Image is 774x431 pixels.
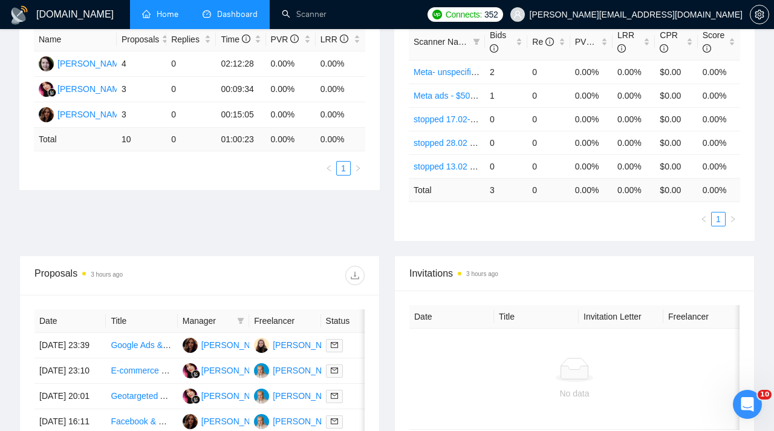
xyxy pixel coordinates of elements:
td: 0.00% [266,77,316,102]
td: Google Ads & Facebook Ads Specialist for Outdoor Lifestyle Brand [106,333,177,358]
td: Total [34,128,117,151]
td: 4 [117,51,166,77]
td: 0.00% [570,131,613,154]
td: 0 [166,51,216,77]
td: Geotargeted Ad Campaign for Local Neighborhood [106,384,177,409]
th: Freelancer [663,305,748,329]
td: 0.00% [698,107,740,131]
span: mail [331,392,338,400]
span: Re [532,37,554,47]
span: Connects: [446,8,482,21]
span: filter [235,312,247,330]
img: NK [183,389,198,404]
span: Proposals [122,33,159,46]
li: Next Page [351,161,365,176]
td: 0.00% [570,60,613,84]
td: 0 [527,178,570,202]
div: [PERSON_NAME] [201,364,271,377]
a: NK[PERSON_NAME] [39,84,127,93]
span: Score [703,30,725,53]
td: 0.00% [316,102,365,128]
td: 3 [117,102,166,128]
time: 3 hours ago [91,271,123,278]
td: 0 [485,131,527,154]
td: $0.00 [655,107,697,131]
button: download [345,266,365,285]
td: 1 [485,84,527,107]
td: 0.00% [316,51,365,77]
td: 0 [166,102,216,128]
a: setting [750,10,769,19]
span: filter [473,38,480,45]
a: 1 [337,162,350,175]
span: info-circle [617,44,626,53]
td: 0.00% [570,154,613,178]
td: 0 [527,84,570,107]
th: Date [409,305,494,329]
span: 10 [758,390,772,400]
span: info-circle [242,35,250,43]
img: IK [183,338,198,353]
td: 10 [117,128,166,151]
td: 0.00 % [570,178,613,202]
img: AS [254,414,269,429]
td: 0.00% [570,84,613,107]
td: $0.00 [655,131,697,154]
td: 0.00% [613,131,655,154]
a: NK[PERSON_NAME] [183,365,271,375]
li: 1 [336,161,351,176]
span: dashboard [203,10,211,18]
th: Manager [178,309,249,333]
div: [PERSON_NAME] [57,57,127,70]
td: 0.00% [698,84,740,107]
a: homeHome [142,9,178,19]
span: download [346,271,364,280]
img: upwork-logo.png [432,10,442,19]
button: left [322,161,336,176]
td: [DATE] 23:10 [34,358,106,384]
img: NK [183,363,198,378]
div: [PERSON_NAME] [201,389,271,403]
span: LRR [617,30,634,53]
img: logo [10,5,29,25]
li: Previous Page [322,161,336,176]
th: Date [34,309,106,333]
span: LRR [320,35,348,44]
span: mail [331,341,338,349]
span: 352 [484,8,498,21]
a: stopped 28.02 - Google Ads - LeadGen/cases/hook- saved $k [414,138,645,148]
th: Name [34,28,117,51]
span: info-circle [490,44,498,53]
span: info-circle [660,44,668,53]
img: gigradar-bm.png [192,395,200,404]
td: 00:09:34 [216,77,265,102]
span: Dashboard [217,9,258,19]
a: searchScanner [282,9,327,19]
span: info-circle [703,44,711,53]
td: 0 [485,154,527,178]
li: 1 [711,212,726,226]
div: [PERSON_NAME] [273,338,342,352]
span: PVR [575,37,603,47]
a: Google Ads & Facebook Ads Specialist for Outdoor Lifestyle Brand [111,340,360,350]
td: $ 0.00 [655,178,697,202]
td: 0.00% [613,154,655,178]
th: Replies [166,28,216,51]
span: mail [331,418,338,425]
button: right [726,212,740,226]
a: 1 [712,212,725,226]
td: 3 [485,178,527,202]
time: 3 hours ago [466,271,498,277]
td: 0.00 % [613,178,655,202]
td: 3 [117,77,166,102]
a: E-commerce growth marketer for DTC health brand [111,366,304,375]
td: Total [409,178,485,202]
a: Facebook & Google Ads Specialist for E-commerce Growth (PPC) [111,416,358,426]
span: CPR [660,30,678,53]
td: 0.00% [698,60,740,84]
span: Invitations [409,266,740,281]
a: IG[PERSON_NAME] [39,58,127,68]
td: 0.00% [613,60,655,84]
div: [PERSON_NAME] [201,415,271,428]
span: Scanner Name [414,37,470,47]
